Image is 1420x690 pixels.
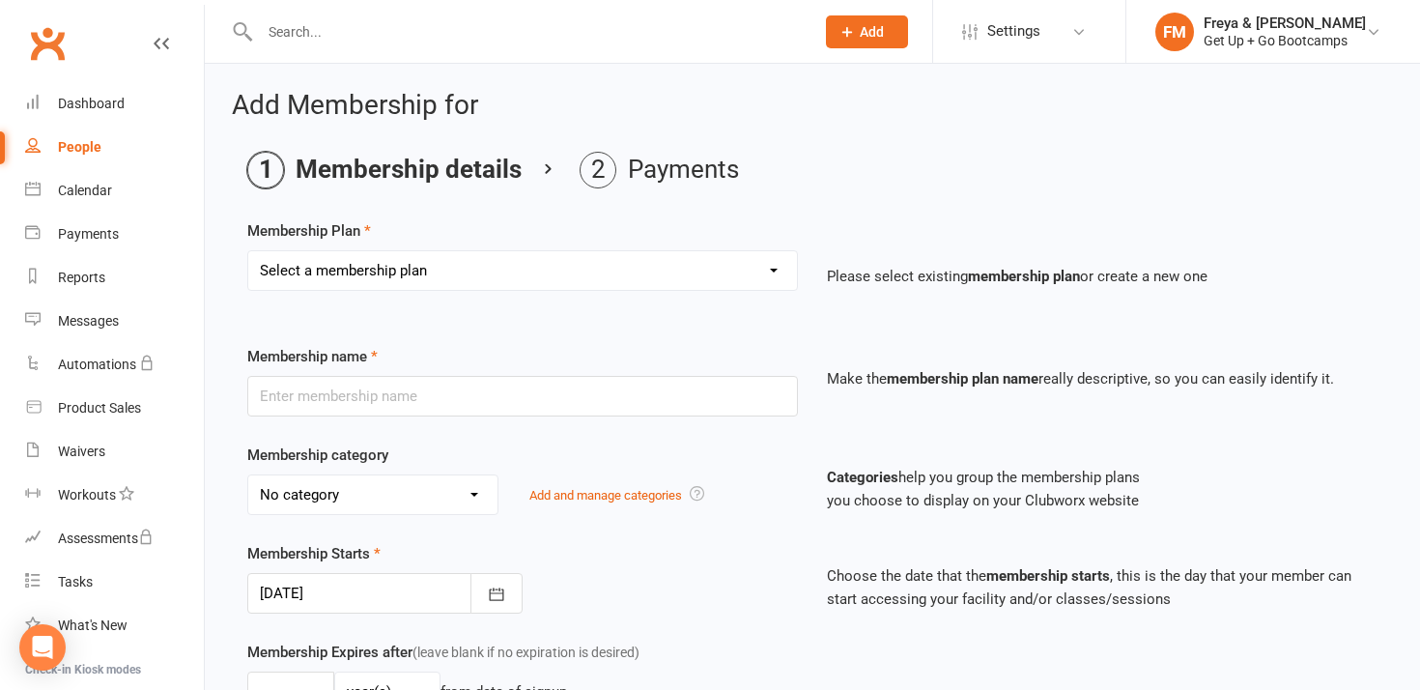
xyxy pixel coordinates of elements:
[23,19,71,68] a: Clubworx
[25,343,204,387] a: Automations
[58,444,105,459] div: Waivers
[25,387,204,430] a: Product Sales
[58,139,101,155] div: People
[827,367,1377,390] p: Make the really descriptive, so you can easily identify it.
[860,24,884,40] span: Add
[19,624,66,671] div: Open Intercom Messenger
[827,265,1377,288] p: Please select existing or create a new one
[58,531,154,546] div: Assessments
[25,169,204,213] a: Calendar
[25,561,204,604] a: Tasks
[247,444,388,467] label: Membership category
[986,567,1110,585] strong: membership starts
[247,542,381,565] label: Membership Starts
[58,400,141,416] div: Product Sales
[58,618,128,633] div: What's New
[968,268,1080,285] strong: membership plan
[25,430,204,474] a: Waivers
[247,345,378,368] label: Membership name
[247,152,522,188] li: Membership details
[58,313,119,329] div: Messages
[58,270,105,285] div: Reports
[25,82,204,126] a: Dashboard
[25,213,204,256] a: Payments
[25,474,204,517] a: Workouts
[25,256,204,300] a: Reports
[827,466,1377,512] p: help you group the membership plans you choose to display on your Clubworx website
[25,517,204,561] a: Assessments
[25,604,204,647] a: What's New
[247,219,371,243] label: Membership Plan
[827,469,898,486] strong: Categories
[25,300,204,343] a: Messages
[1204,32,1366,49] div: Get Up + Go Bootcamps
[1155,13,1194,51] div: FM
[58,574,93,589] div: Tasks
[58,96,125,111] div: Dashboard
[1204,14,1366,32] div: Freya & [PERSON_NAME]
[887,370,1038,388] strong: membership plan name
[232,91,1393,121] h2: Add Membership for
[58,487,116,503] div: Workouts
[58,357,136,372] div: Automations
[826,15,908,48] button: Add
[25,126,204,169] a: People
[987,10,1040,53] span: Settings
[58,183,112,198] div: Calendar
[412,645,639,660] span: (leave blank if no expiration is desired)
[247,641,639,664] label: Membership Expires after
[529,488,682,503] a: Add and manage categories
[827,564,1377,611] p: Choose the date that the , this is the day that your member can start accessing your facility and...
[58,226,119,242] div: Payments
[247,376,798,417] input: Enter membership name
[580,152,739,188] li: Payments
[254,18,801,45] input: Search...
